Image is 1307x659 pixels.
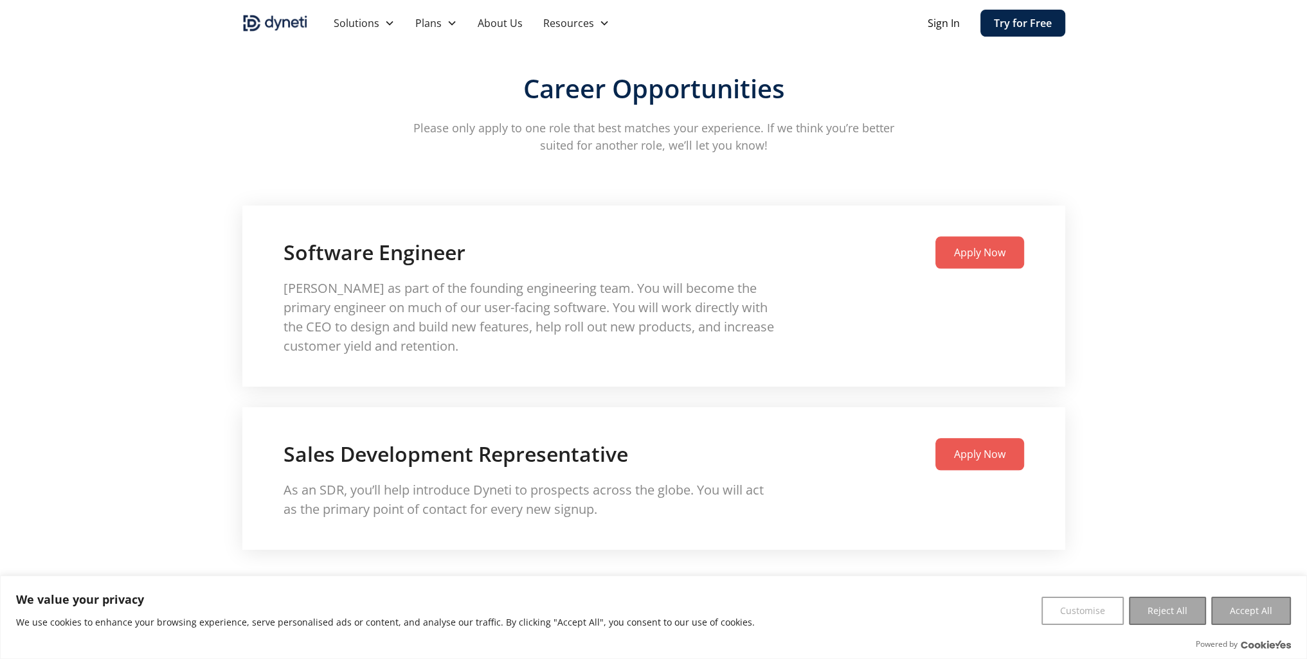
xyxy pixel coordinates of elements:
a: Visit CookieYes website [1241,640,1291,649]
img: Dyneti indigo logo [242,13,308,33]
div: Solutions [323,10,405,36]
a: Apply Now [935,438,1024,470]
div: Plans [405,10,467,36]
button: Reject All [1129,597,1206,625]
p: As an SDR, you’ll help introduce Dyneti to prospects across the globe. You will act as the primar... [284,480,777,519]
p: We value your privacy [16,592,755,607]
div: Resources [543,15,594,31]
button: Accept All [1211,597,1291,625]
a: home [242,13,308,33]
p: Please only apply to one role that best matches your experience. If we think you’re better suited... [407,119,901,154]
h4: Sales Development Representative [284,441,628,468]
div: Solutions [334,15,379,31]
button: Customise [1041,597,1124,625]
a: Try for Free [980,10,1065,37]
p: [PERSON_NAME] as part of the founding engineering team. You will become the primary engineer on m... [284,279,777,356]
a: Sign In [928,15,960,31]
h3: Career Opportunities [407,73,901,104]
a: Apply Now [935,236,1024,268]
h4: Software Engineer [284,239,465,266]
p: We use cookies to enhance your browsing experience, serve personalised ads or content, and analys... [16,615,755,630]
div: Plans [415,15,442,31]
div: Powered by [1196,638,1291,651]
